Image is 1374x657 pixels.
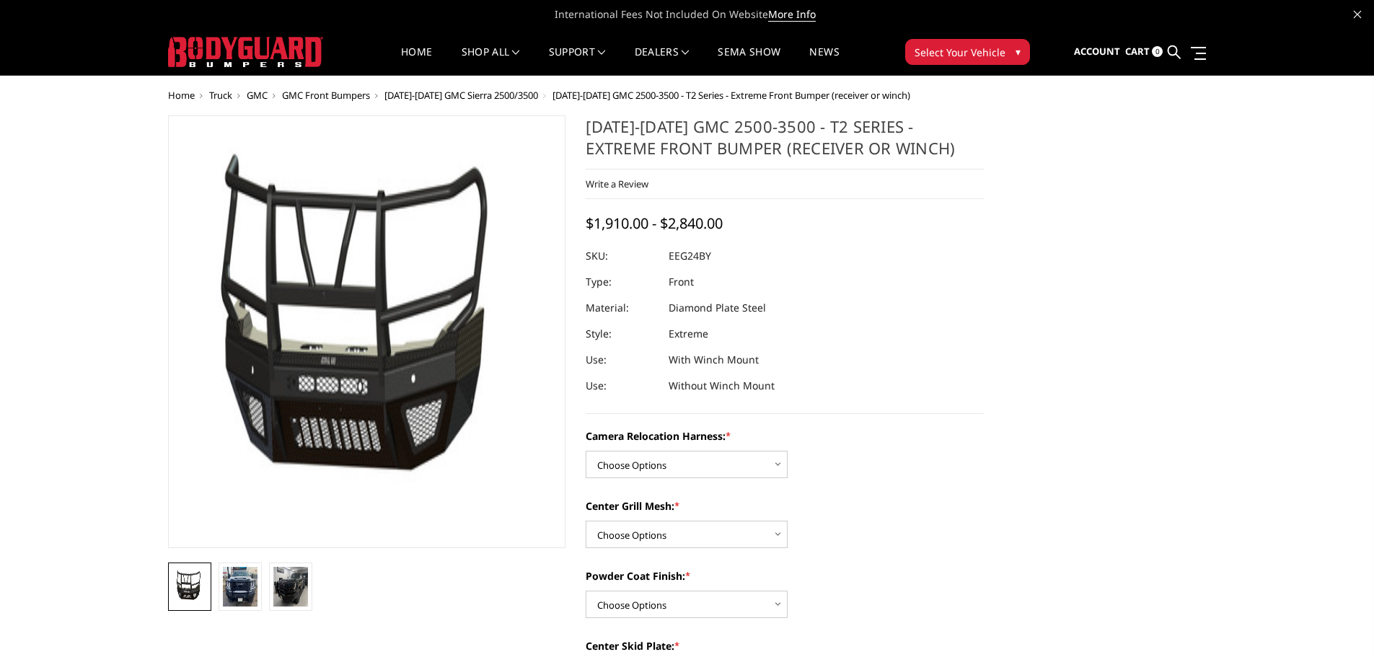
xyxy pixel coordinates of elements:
a: 2024-2025 GMC 2500-3500 - T2 Series - Extreme Front Bumper (receiver or winch) [168,115,566,548]
dd: Without Winch Mount [669,373,775,399]
span: Cart [1125,45,1150,58]
dd: With Winch Mount [669,347,759,373]
img: 2024-2025 GMC 2500-3500 - T2 Series - Extreme Front Bumper (receiver or winch) [172,567,207,607]
dt: Type: [586,269,658,295]
dt: Use: [586,347,658,373]
label: Camera Relocation Harness: [586,428,984,444]
dd: Extreme [669,321,708,347]
label: Center Skid Plate: [586,638,984,653]
a: News [809,47,839,75]
a: GMC Front Bumpers [282,89,370,102]
img: 2024-2025 GMC 2500-3500 - T2 Series - Extreme Front Bumper (receiver or winch) [172,120,562,544]
span: [DATE]-[DATE] GMC 2500-3500 - T2 Series - Extreme Front Bumper (receiver or winch) [552,89,910,102]
span: Account [1074,45,1120,58]
span: Select Your Vehicle [915,45,1005,60]
span: 0 [1152,46,1163,57]
a: Home [168,89,195,102]
img: 2024-2025 GMC 2500-3500 - T2 Series - Extreme Front Bumper (receiver or winch) [273,567,308,607]
span: $1,910.00 - $2,840.00 [586,213,723,233]
a: GMC [247,89,268,102]
dt: Material: [586,295,658,321]
dt: Use: [586,373,658,399]
h1: [DATE]-[DATE] GMC 2500-3500 - T2 Series - Extreme Front Bumper (receiver or winch) [586,115,984,169]
span: ▾ [1016,44,1021,59]
a: shop all [462,47,520,75]
a: [DATE]-[DATE] GMC Sierra 2500/3500 [384,89,538,102]
dt: SKU: [586,243,658,269]
label: Center Grill Mesh: [586,498,984,513]
img: 2024-2025 GMC 2500-3500 - T2 Series - Extreme Front Bumper (receiver or winch) [223,567,257,607]
a: Support [549,47,606,75]
a: Write a Review [586,177,648,190]
dd: EEG24BY [669,243,711,269]
label: Powder Coat Finish: [586,568,984,583]
img: BODYGUARD BUMPERS [168,37,323,67]
button: Select Your Vehicle [905,39,1030,65]
a: Account [1074,32,1120,71]
a: Dealers [635,47,690,75]
a: More Info [768,7,816,22]
dd: Diamond Plate Steel [669,295,766,321]
dd: Front [669,269,694,295]
a: SEMA Show [718,47,780,75]
dt: Style: [586,321,658,347]
a: Cart 0 [1125,32,1163,71]
a: Truck [209,89,232,102]
a: Home [401,47,432,75]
